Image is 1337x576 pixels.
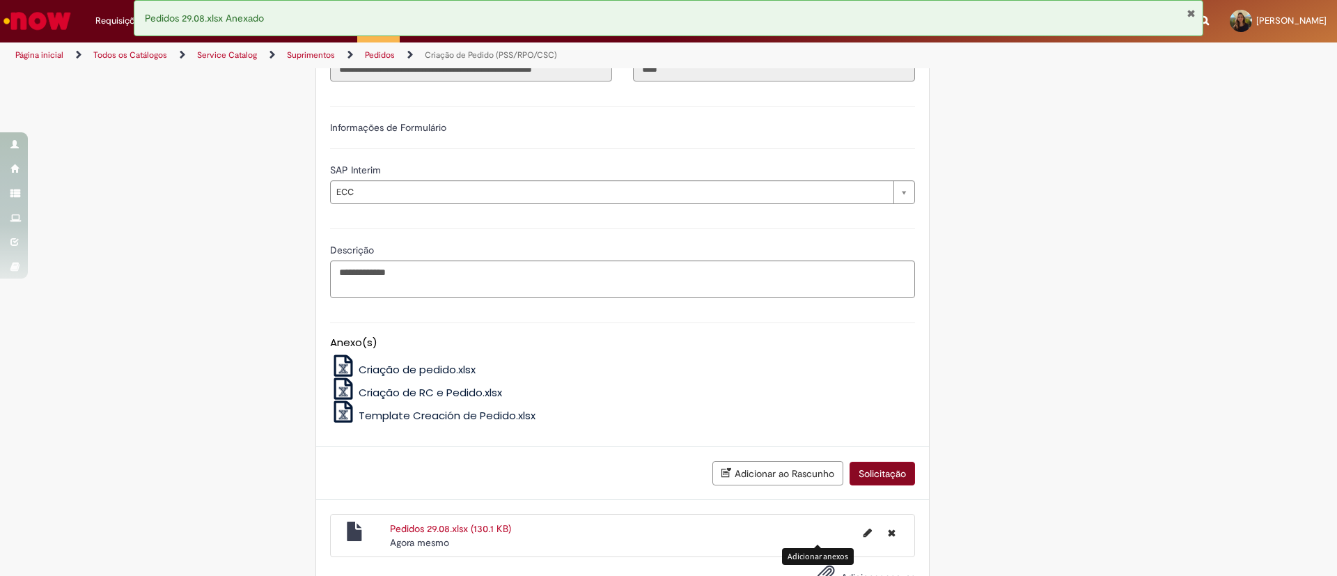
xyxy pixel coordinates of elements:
[330,164,384,176] span: SAP Interim
[336,181,886,203] span: ECC
[879,522,904,544] button: Excluir Pedidos 29.08.xlsx
[330,408,536,423] a: Template Creación de Pedido.xlsx
[93,49,167,61] a: Todos os Catálogos
[145,12,264,24] span: Pedidos 29.08.xlsx Anexado
[390,522,511,535] a: Pedidos 29.08.xlsx (130.1 KB)
[197,49,257,61] a: Service Catalog
[359,362,476,377] span: Criação de pedido.xlsx
[330,337,915,349] h5: Anexo(s)
[1256,15,1327,26] span: [PERSON_NAME]
[782,548,854,564] div: Adicionar anexos
[15,49,63,61] a: Página inicial
[330,58,612,81] input: Título
[359,385,502,400] span: Criação de RC e Pedido.xlsx
[390,536,449,549] time: 29/08/2025 18:38:12
[95,14,144,28] span: Requisições
[330,260,915,298] textarea: Descrição
[10,42,881,68] ul: Trilhas de página
[330,244,377,256] span: Descrição
[633,58,915,81] input: Código da Unidade
[330,385,503,400] a: Criação de RC e Pedido.xlsx
[425,49,557,61] a: Criação de Pedido (PSS/RPO/CSC)
[850,462,915,485] button: Solicitação
[855,522,880,544] button: Editar nome de arquivo Pedidos 29.08.xlsx
[287,49,335,61] a: Suprimentos
[330,121,446,134] label: Informações de Formulário
[1187,8,1196,19] button: Fechar Notificação
[1,7,73,35] img: ServiceNow
[330,362,476,377] a: Criação de pedido.xlsx
[365,49,395,61] a: Pedidos
[359,408,535,423] span: Template Creación de Pedido.xlsx
[712,461,843,485] button: Adicionar ao Rascunho
[390,536,449,549] span: Agora mesmo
